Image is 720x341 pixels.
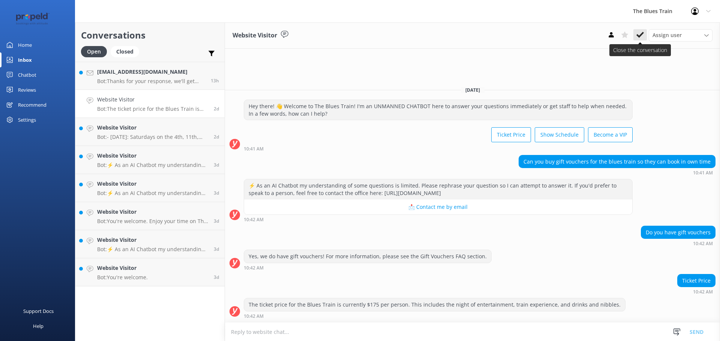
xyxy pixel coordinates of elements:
span: [DATE] [461,87,484,93]
p: Bot: ⚡ As an AI Chatbot my understanding of some questions is limited. Please rephrase your quest... [97,162,208,168]
span: Aug 23 2025 10:28am (UTC +10:00) Australia/Sydney [214,134,219,140]
div: Aug 23 2025 10:42am (UTC +10:00) Australia/Sydney [677,289,715,294]
p: Bot: ⚡ As an AI Chatbot my understanding of some questions is limited. Please rephrase your quest... [97,246,208,253]
div: Open [81,46,107,57]
div: Do you have gift vouchers [641,226,715,239]
div: Ticket Price [678,274,715,287]
div: Aug 23 2025 10:41am (UTC +10:00) Australia/Sydney [244,146,633,151]
div: Can you buy gift vouchers for the blues train so they can book in own time [519,155,715,168]
div: Aug 23 2025 10:41am (UTC +10:00) Australia/Sydney [519,170,715,175]
div: Inbox [18,52,32,67]
h4: [EMAIL_ADDRESS][DOMAIN_NAME] [97,68,205,76]
p: Bot: - [DATE]: Saturdays on the 4th, 11th, 18th, and 25th (evening shows) - [DATE]: Saturdays on ... [97,134,208,140]
p: Bot: ⚡ As an AI Chatbot my understanding of some questions is limited. Please rephrase your quest... [97,190,208,197]
h4: Website Visitor [97,236,208,244]
div: Closed [111,46,139,57]
div: Reviews [18,82,36,97]
strong: 10:42 AM [244,217,264,222]
a: Open [81,47,111,55]
a: Website VisitorBot:⚡ As an AI Chatbot my understanding of some questions is limited. Please rephr... [75,174,225,202]
span: Aug 25 2025 08:22pm (UTC +10:00) Australia/Sydney [211,77,219,84]
div: Assign User [649,29,712,41]
a: Website VisitorBot:You're welcome. Enjoy your time on The Blues Train!3d [75,202,225,230]
a: Website VisitorBot:- [DATE]: Saturdays on the 4th, 11th, 18th, and 25th (evening shows) - [DATE]:... [75,118,225,146]
div: Hey there! 👋 Welcome to The Blues Train! I'm an UNMANNED CHATBOT here to answer your questions im... [244,100,632,120]
div: Help [33,319,43,334]
button: Show Schedule [535,127,584,142]
span: Aug 23 2025 12:18am (UTC +10:00) Australia/Sydney [214,190,219,196]
button: 📩 Contact me by email [244,200,632,214]
h4: Website Visitor [97,180,208,188]
h4: Website Visitor [97,264,148,272]
div: Home [18,37,32,52]
span: Aug 23 2025 10:42am (UTC +10:00) Australia/Sydney [214,106,219,112]
span: Aug 22 2025 03:51pm (UTC +10:00) Australia/Sydney [214,246,219,252]
div: Aug 23 2025 10:42am (UTC +10:00) Australia/Sydney [244,217,633,222]
button: Ticket Price [491,127,531,142]
strong: 10:42 AM [244,266,264,270]
div: The ticket price for the Blues Train is currently $175 per person. This includes the night of ent... [244,298,625,311]
a: Website VisitorBot:The ticket price for the Blues Train is currently $175 per person. This includ... [75,90,225,118]
h4: Website Visitor [97,124,208,132]
h4: Website Visitor [97,208,208,216]
div: Yes, we do have gift vouchers! For more information, please see the Gift Vouchers FAQ section. [244,250,491,263]
p: Bot: You're welcome. Enjoy your time on The Blues Train! [97,218,208,225]
div: Aug 23 2025 10:42am (UTC +10:00) Australia/Sydney [244,313,625,319]
strong: 10:42 AM [244,314,264,319]
strong: 10:41 AM [244,147,264,151]
button: Become a VIP [588,127,633,142]
div: Support Docs [23,304,54,319]
div: Settings [18,112,36,127]
h3: Website Visitor [232,31,277,40]
span: Aug 22 2025 03:46pm (UTC +10:00) Australia/Sydney [214,274,219,280]
div: Chatbot [18,67,36,82]
a: Website VisitorBot:⚡ As an AI Chatbot my understanding of some questions is limited. Please rephr... [75,146,225,174]
h2: Conversations [81,28,219,42]
strong: 10:42 AM [693,241,713,246]
a: Website VisitorBot:You're welcome.3d [75,258,225,286]
h4: Website Visitor [97,152,208,160]
div: Aug 23 2025 10:42am (UTC +10:00) Australia/Sydney [244,265,492,270]
h4: Website Visitor [97,95,208,104]
p: Bot: The ticket price for the Blues Train is currently $175 per person. This includes the night o... [97,106,208,112]
p: Bot: Thanks for your response, we'll get back to you as soon as we can during opening hours. [97,78,205,85]
span: Aug 23 2025 07:33am (UTC +10:00) Australia/Sydney [214,162,219,168]
div: Recommend [18,97,46,112]
a: Closed [111,47,143,55]
a: [EMAIL_ADDRESS][DOMAIN_NAME]Bot:Thanks for your response, we'll get back to you as soon as we can... [75,62,225,90]
span: Aug 22 2025 08:50pm (UTC +10:00) Australia/Sydney [214,218,219,224]
div: ⚡ As an AI Chatbot my understanding of some questions is limited. Please rephrase your question s... [244,179,632,199]
p: Bot: You're welcome. [97,274,148,281]
div: Aug 23 2025 10:42am (UTC +10:00) Australia/Sydney [641,241,715,246]
span: Assign user [652,31,682,39]
a: Website VisitorBot:⚡ As an AI Chatbot my understanding of some questions is limited. Please rephr... [75,230,225,258]
strong: 10:41 AM [693,171,713,175]
strong: 10:42 AM [693,290,713,294]
img: 12-1677471078.png [11,13,54,25]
